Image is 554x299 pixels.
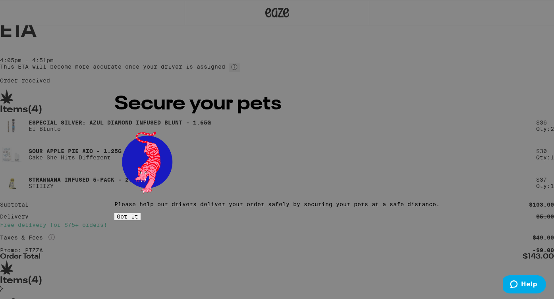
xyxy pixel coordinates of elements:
[117,213,138,220] span: Got it
[114,213,141,220] button: Got it
[114,201,440,207] p: Please help our drivers deliver your order safely by securing your pets at a safe distance.
[114,129,180,194] img: pets
[114,95,440,114] h2: Secure your pets
[503,275,546,295] iframe: Opens a widget where you can find more information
